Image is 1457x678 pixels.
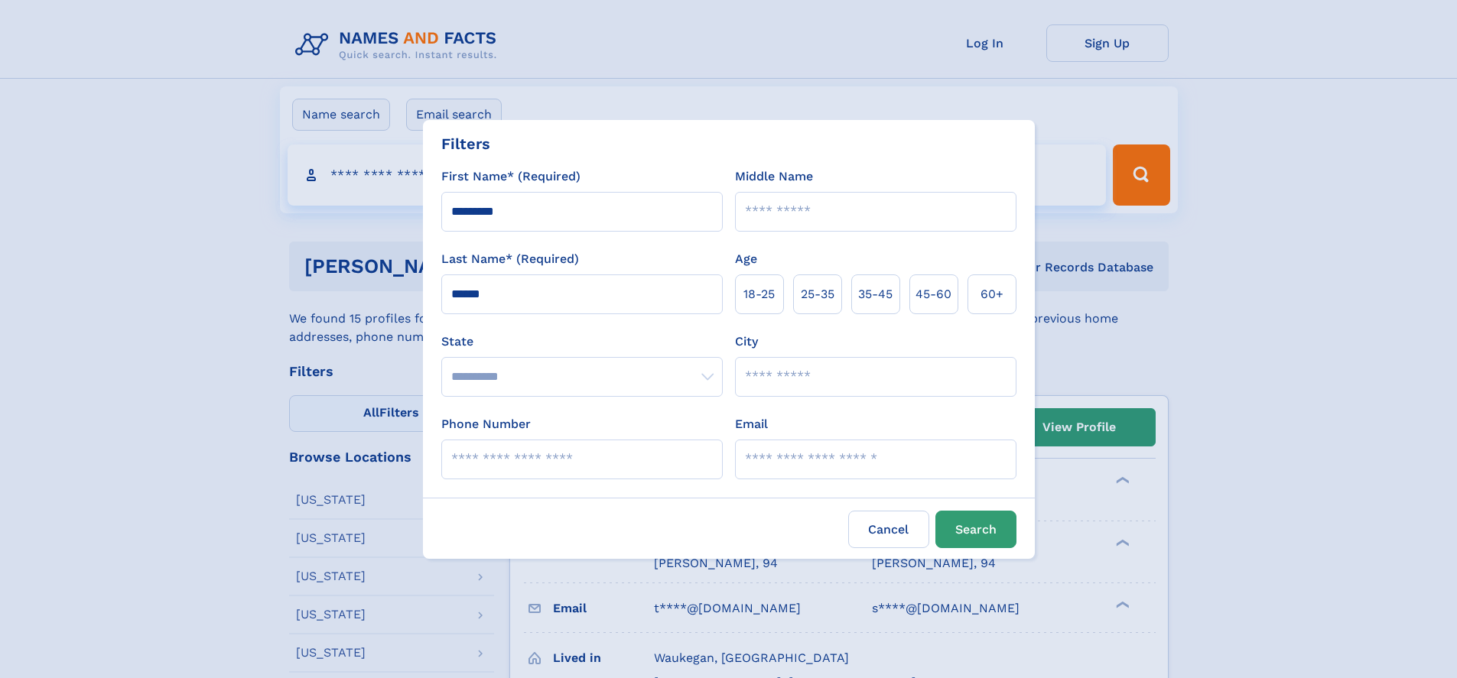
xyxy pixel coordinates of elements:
[848,511,929,548] label: Cancel
[441,333,723,351] label: State
[735,167,813,186] label: Middle Name
[735,415,768,433] label: Email
[916,285,951,303] span: 45‑60
[441,132,490,155] div: Filters
[735,333,758,351] label: City
[935,511,1016,548] button: Search
[441,415,531,433] label: Phone Number
[981,285,1003,303] span: 60+
[801,285,834,303] span: 25‑35
[743,285,775,303] span: 18‑25
[858,285,893,303] span: 35‑45
[441,250,579,268] label: Last Name* (Required)
[441,167,581,186] label: First Name* (Required)
[735,250,757,268] label: Age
